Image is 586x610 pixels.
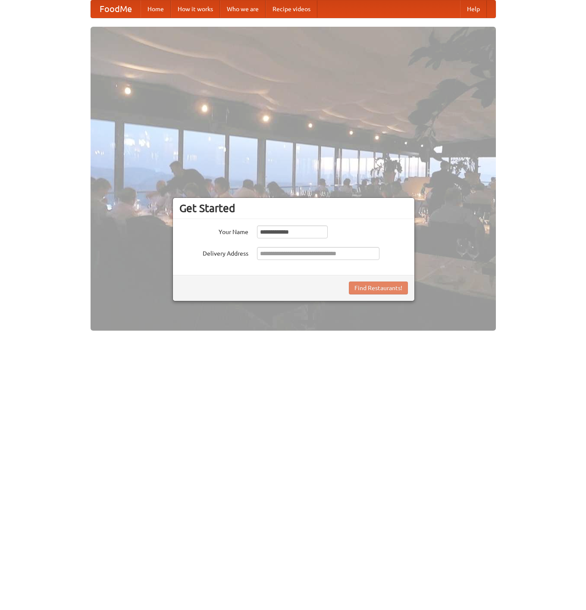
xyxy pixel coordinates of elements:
[141,0,171,18] a: Home
[266,0,317,18] a: Recipe videos
[171,0,220,18] a: How it works
[460,0,487,18] a: Help
[179,247,248,258] label: Delivery Address
[349,282,408,294] button: Find Restaurants!
[220,0,266,18] a: Who we are
[179,202,408,215] h3: Get Started
[179,225,248,236] label: Your Name
[91,0,141,18] a: FoodMe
